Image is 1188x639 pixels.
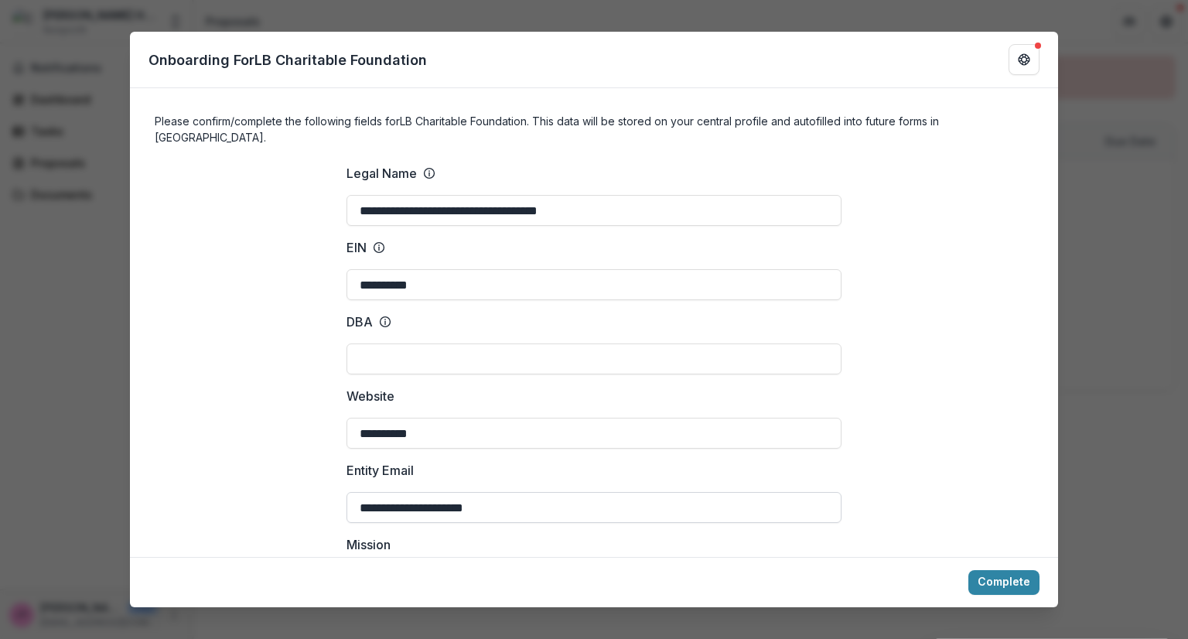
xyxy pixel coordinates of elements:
p: DBA [346,313,373,331]
button: Complete [968,570,1039,595]
p: Entity Email [346,461,414,480]
p: EIN [346,238,367,257]
p: Mission [346,535,391,554]
p: Legal Name [346,164,417,183]
p: Onboarding For LB Charitable Foundation [148,50,427,70]
p: Website [346,387,394,405]
h4: Please confirm/complete the following fields for LB Charitable Foundation . This data will be sto... [155,113,1033,145]
button: Get Help [1009,44,1039,75]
